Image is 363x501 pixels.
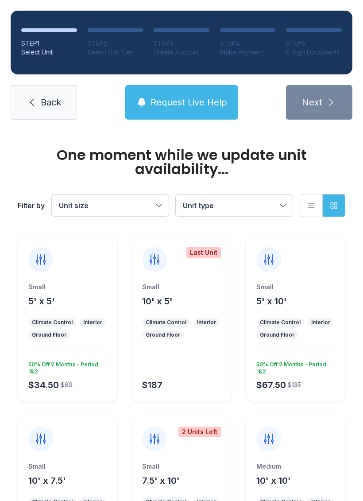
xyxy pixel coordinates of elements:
button: Unit type [176,195,293,216]
div: Create Account [154,48,209,57]
span: Request Live Help [151,96,227,109]
span: 10' x 10' [256,475,291,486]
div: 2 Units Left [178,427,221,437]
button: 7.5' x 10' [142,474,180,487]
div: Ground Floor [146,331,180,338]
button: 10' x 7.5' [28,474,66,487]
span: Unit type [183,201,214,210]
span: 5' x 5' [28,296,55,307]
div: Interior [197,319,216,326]
button: 10' x 5' [142,295,173,307]
button: 5' x 5' [28,295,55,307]
div: $187 [142,379,162,391]
span: 10' x 5' [142,296,173,307]
button: 5' x 10' [256,295,287,307]
div: $34.50 [28,379,59,391]
div: Small [28,462,107,471]
span: 5' x 10' [256,296,287,307]
div: Climate Control [32,319,73,326]
div: Small [142,462,220,471]
div: Last Unit [186,247,221,258]
span: 10' x 7.5' [28,475,66,486]
div: STEP 3 [154,39,209,48]
div: $69 [61,381,73,389]
span: 7.5' x 10' [142,475,180,486]
div: E-Sign Documents [286,48,342,57]
div: Small [142,283,220,291]
button: 10' x 10' [256,474,291,487]
div: One moment while we update unit availability... [18,148,345,176]
div: 50% Off 2 Months - Period 1&2 [253,357,335,375]
div: Interior [83,319,102,326]
div: STEP 5 [286,39,342,48]
div: $135 [288,381,301,389]
div: Climate Control [146,319,186,326]
div: Medium [256,462,335,471]
button: Unit size [52,195,169,216]
div: Small [28,283,107,291]
div: STEP 2 [88,39,143,48]
div: Make Payment [220,48,276,57]
div: Select Unit Tier [88,48,143,57]
div: Climate Control [260,319,301,326]
span: Back [41,96,61,109]
div: Select Unit [21,48,77,57]
div: $67.50 [256,379,286,391]
div: STEP 4 [220,39,276,48]
div: Ground Floor [32,331,66,338]
div: Ground Floor [260,331,294,338]
div: Small [256,283,335,291]
span: Next [302,96,322,109]
div: STEP 1 [21,39,77,48]
div: 50% Off 2 Months - Period 1&2 [25,357,107,375]
span: Unit size [59,201,89,210]
div: Interior [311,319,330,326]
div: Filter by [18,200,45,211]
